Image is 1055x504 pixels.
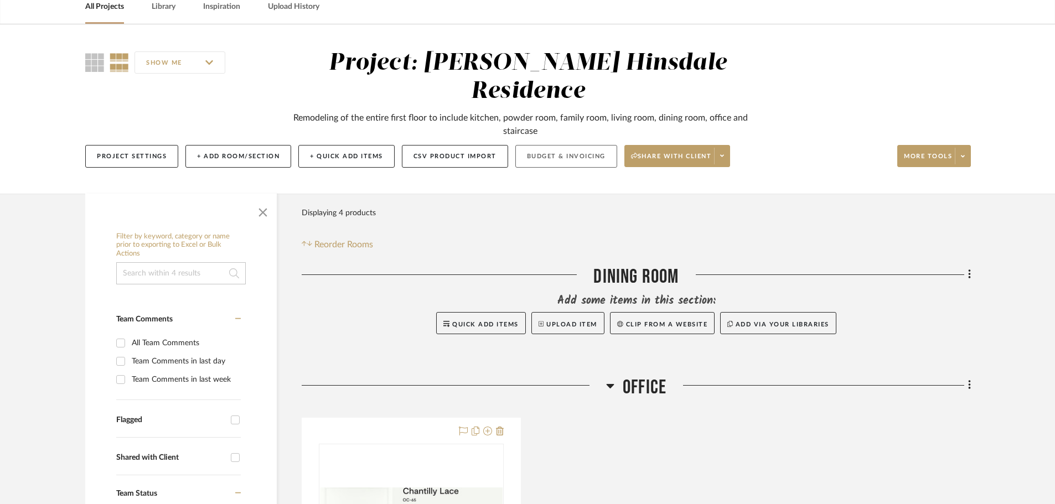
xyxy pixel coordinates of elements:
div: Displaying 4 products [302,202,376,224]
input: Search within 4 results [116,262,246,284]
div: Flagged [116,415,225,425]
button: Budget & Invoicing [515,145,617,168]
button: + Add Room/Section [185,145,291,168]
div: Shared with Client [116,453,225,463]
button: Add via your libraries [720,312,836,334]
button: + Quick Add Items [298,145,395,168]
button: Close [252,199,274,221]
span: Team Comments [116,315,173,323]
div: All Team Comments [132,334,238,352]
button: More tools [897,145,971,167]
div: Team Comments in last day [132,352,238,370]
span: Reorder Rooms [314,238,373,251]
span: Quick Add Items [452,321,519,328]
button: Clip from a website [610,312,715,334]
button: Quick Add Items [436,312,526,334]
button: Upload Item [531,312,604,334]
button: Share with client [624,145,731,167]
span: More tools [904,152,952,169]
div: Remodeling of the entire first floor to include kitchen, powder room, family room, living room, d... [287,111,753,138]
div: Add some items in this section: [302,293,971,309]
h6: Filter by keyword, category or name prior to exporting to Excel or Bulk Actions [116,232,246,258]
span: Office [623,376,666,399]
span: Team Status [116,490,157,497]
div: Team Comments in last week [132,371,238,388]
button: Reorder Rooms [302,238,373,251]
button: CSV Product Import [402,145,508,168]
span: Share with client [631,152,712,169]
button: Project Settings [85,145,178,168]
div: Project: [PERSON_NAME] Hinsdale Residence [329,51,727,103]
